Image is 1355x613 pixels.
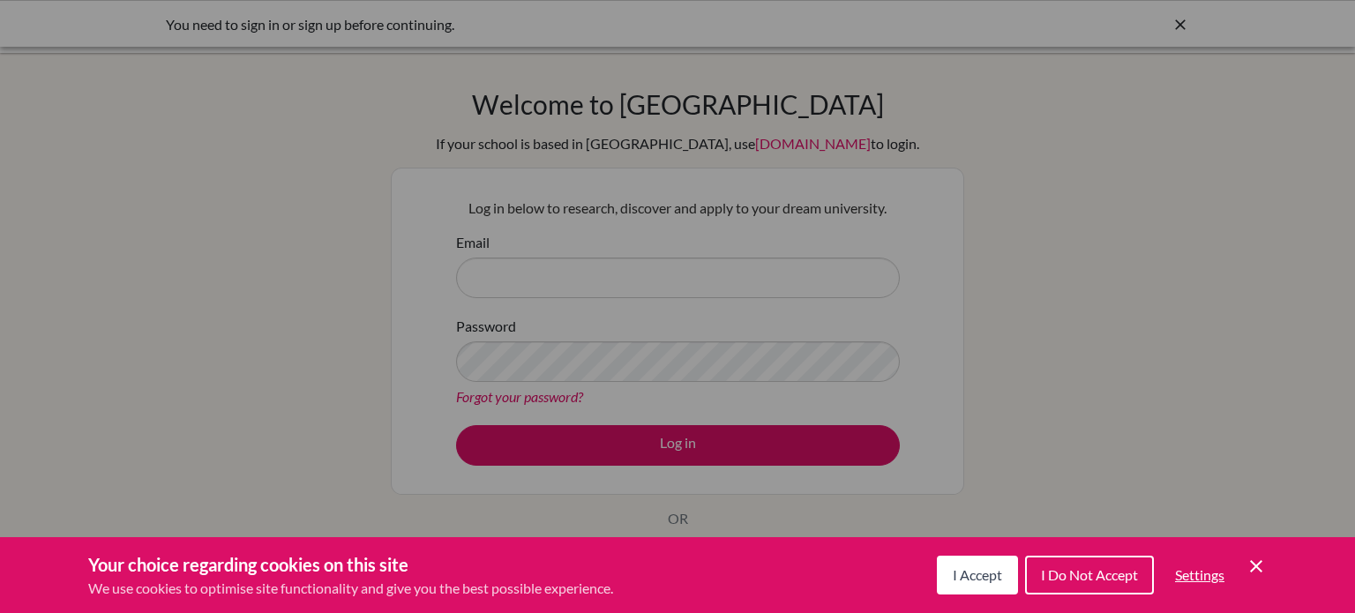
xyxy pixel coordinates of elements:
[1246,556,1267,577] button: Save and close
[1041,566,1138,583] span: I Do Not Accept
[88,551,613,578] h3: Your choice regarding cookies on this site
[88,578,613,599] p: We use cookies to optimise site functionality and give you the best possible experience.
[1025,556,1154,594] button: I Do Not Accept
[1175,566,1224,583] span: Settings
[953,566,1002,583] span: I Accept
[937,556,1018,594] button: I Accept
[1161,557,1239,593] button: Settings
